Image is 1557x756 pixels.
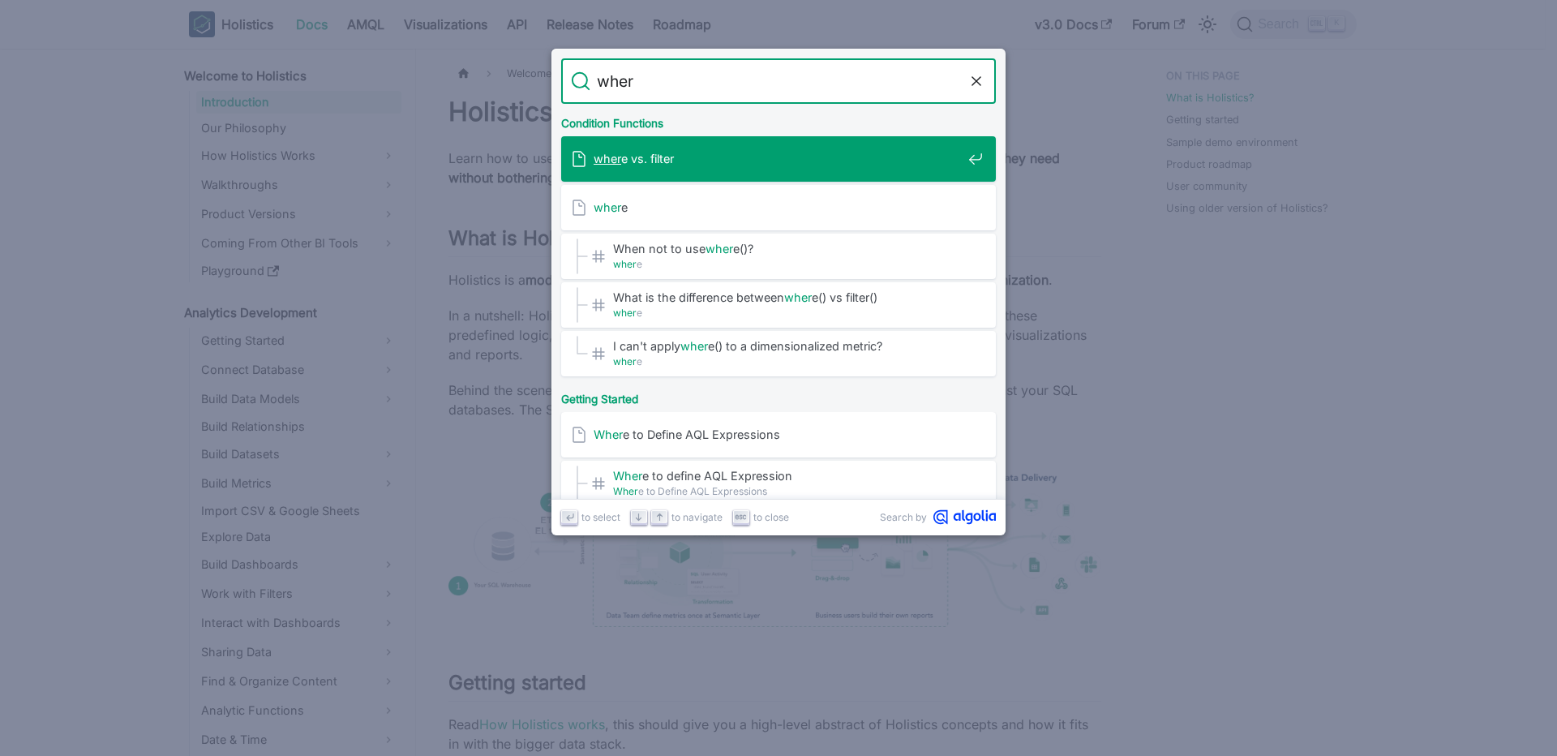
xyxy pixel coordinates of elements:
[594,200,621,214] mark: wher
[613,485,638,497] mark: Wher
[581,509,620,525] span: to select
[654,511,666,523] svg: Arrow up
[784,290,812,304] mark: wher
[561,234,996,279] a: When not to usewhere()?​where
[590,58,967,104] input: Search docs
[613,305,962,320] span: e
[594,151,962,166] span: e vs. filter
[594,427,962,442] span: e to Define AQL Expressions
[735,511,747,523] svg: Escape key
[558,104,999,136] div: Condition Functions
[706,242,733,256] mark: wher
[613,469,642,483] mark: Wher
[561,185,996,230] a: where
[561,331,996,376] a: I can't applywhere() to a dimensionalized metric?​where
[613,258,637,270] mark: wher
[594,152,621,165] mark: wher
[561,461,996,506] a: Where to define AQL Expression​Where to Define AQL Expressions
[933,509,996,525] svg: Algolia
[613,307,637,319] mark: wher
[561,136,996,182] a: where vs. filter
[613,468,962,483] span: e to define AQL Expression​
[561,412,996,457] a: Where to Define AQL Expressions
[613,354,962,369] span: e
[613,338,962,354] span: I can't apply e() to a dimensionalized metric?​
[613,483,962,499] span: e to Define AQL Expressions
[880,509,927,525] span: Search by
[558,380,999,412] div: Getting Started
[880,509,996,525] a: Search byAlgolia
[613,355,637,367] mark: wher
[594,427,623,441] mark: Wher
[613,256,962,272] span: e
[613,290,962,305] span: What is the difference between e() vs filter()​
[561,282,996,328] a: What is the difference betweenwhere() vs filter()​where
[753,509,789,525] span: to close
[967,71,986,91] button: Clear the query
[680,339,708,353] mark: wher
[613,241,962,256] span: When not to use e()?​
[594,200,962,215] span: e
[671,509,723,525] span: to navigate
[564,511,576,523] svg: Enter key
[633,511,645,523] svg: Arrow down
